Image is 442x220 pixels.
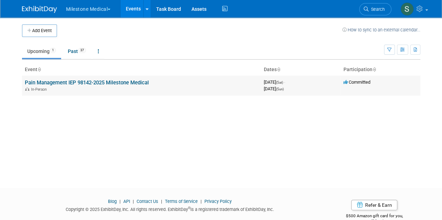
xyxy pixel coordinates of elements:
[188,206,190,210] sup: ®
[63,45,91,58] a: Past37
[137,199,158,204] a: Contact Us
[78,48,86,53] span: 37
[342,27,420,32] a: How to sync to an external calendar...
[284,79,285,85] span: -
[165,199,198,204] a: Terms of Service
[159,199,164,204] span: |
[22,64,261,76] th: Event
[25,87,29,91] img: In-Person Event
[108,199,117,204] a: Blog
[261,64,341,76] th: Dates
[22,24,57,37] button: Add Event
[351,200,397,210] a: Refer & Earn
[131,199,136,204] span: |
[199,199,203,204] span: |
[22,6,57,13] img: ExhibitDay
[31,87,49,92] span: In-Person
[276,81,283,84] span: (Sat)
[37,67,41,72] a: Sort by Event Name
[343,79,370,85] span: Committed
[372,67,376,72] a: Sort by Participation Type
[123,199,130,204] a: API
[276,87,284,91] span: (Sun)
[22,205,318,213] div: Copyright © 2025 ExhibitDay, Inc. All rights reserved. ExhibitDay is a registered trademark of Ex...
[264,86,284,91] span: [DATE]
[50,48,56,53] span: 1
[25,79,149,86] a: Pain Management IEP 98142-2025 Milestone Medical
[204,199,232,204] a: Privacy Policy
[22,45,61,58] a: Upcoming1
[369,7,385,12] span: Search
[264,79,285,85] span: [DATE]
[118,199,122,204] span: |
[277,67,280,72] a: Sort by Start Date
[359,3,391,15] a: Search
[341,64,420,76] th: Participation
[400,2,414,16] img: Sam Murphy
